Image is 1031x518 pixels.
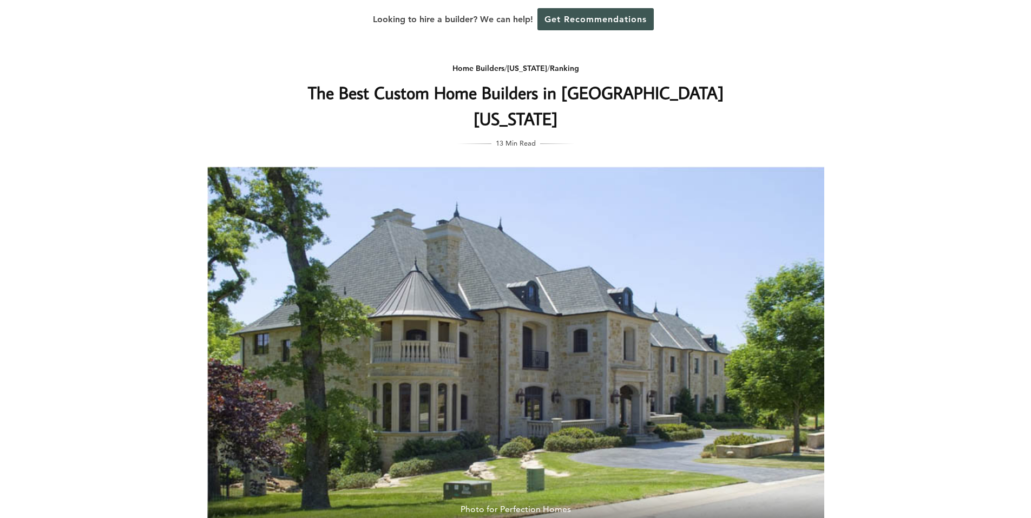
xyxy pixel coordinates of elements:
div: / / [300,62,732,75]
a: Ranking [550,63,579,73]
h1: The Best Custom Home Builders in [GEOGRAPHIC_DATA] [US_STATE] [300,80,732,132]
a: [US_STATE] [507,63,547,73]
a: Get Recommendations [537,8,654,30]
span: 13 Min Read [496,137,536,149]
a: Home Builders [452,63,504,73]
